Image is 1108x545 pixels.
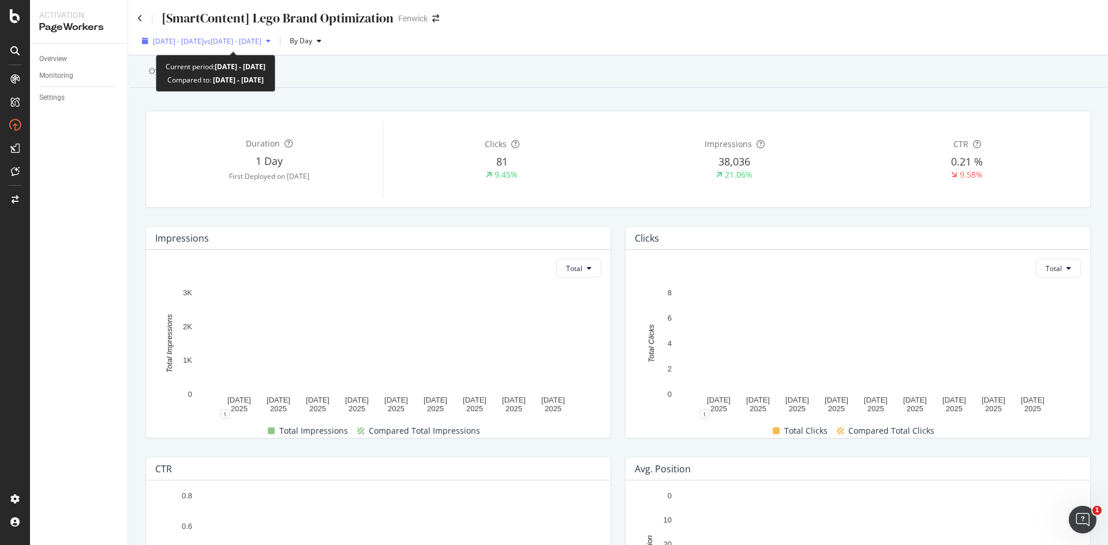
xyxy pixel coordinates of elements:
[220,409,230,419] div: 1
[183,288,192,297] text: 3K
[1024,405,1041,414] text: 2025
[39,53,67,65] div: Overview
[718,155,750,168] span: 38,036
[398,13,428,24] div: Fenwick
[466,405,483,414] text: 2025
[306,396,330,404] text: [DATE]
[155,232,209,244] div: Impressions
[279,424,348,438] span: Total Impressions
[789,405,806,414] text: 2025
[309,405,326,414] text: 2025
[668,390,672,399] text: 0
[432,14,439,22] div: arrow-right-arrow-left
[369,424,480,438] span: Compared Total Impressions
[388,405,405,414] text: 2025
[848,424,934,438] span: Compared Total Clicks
[39,21,118,34] div: PageWorkers
[153,36,204,46] span: [DATE] - [DATE]
[700,409,709,419] div: 1
[270,405,287,414] text: 2025
[707,396,731,404] text: [DATE]
[165,314,174,373] text: Total Impressions
[960,169,983,181] div: 9.58%
[635,463,691,475] div: Avg. position
[204,36,261,46] span: vs [DATE] - [DATE]
[828,405,845,414] text: 2025
[246,138,280,149] span: Duration
[39,92,119,104] a: Settings
[1036,259,1081,277] button: Total
[183,356,192,365] text: 1K
[496,155,508,168] span: 81
[39,53,119,65] a: Overview
[545,405,562,414] text: 2025
[149,65,185,77] div: Overview
[784,424,828,438] span: Total Clicks
[635,287,1077,414] svg: A chart.
[647,324,656,362] text: Total Clicks
[903,396,927,404] text: [DATE]
[155,287,597,414] svg: A chart.
[231,405,248,414] text: 2025
[345,396,369,404] text: [DATE]
[710,405,727,414] text: 2025
[285,32,326,50] button: By Day
[1069,506,1096,533] iframe: Intercom live chat
[166,60,265,73] div: Current period:
[183,322,192,331] text: 2K
[951,155,983,168] span: 0.21 %
[1092,506,1102,515] span: 1
[725,169,753,181] div: 21.06%
[39,92,65,104] div: Settings
[137,32,275,50] button: [DATE] - [DATE]vs[DATE] - [DATE]
[424,396,447,404] text: [DATE]
[463,396,486,404] text: [DATE]
[750,405,766,414] text: 2025
[155,463,172,475] div: CTR
[155,171,383,181] div: First Deployed on [DATE]
[982,396,1005,404] text: [DATE]
[211,75,264,85] b: [DATE] - [DATE]
[495,169,518,181] div: 9.45%
[1021,396,1045,404] text: [DATE]
[556,259,601,277] button: Total
[137,14,143,22] a: Click to go back
[167,73,264,87] div: Compared to:
[427,405,444,414] text: 2025
[285,36,312,46] span: By Day
[506,405,522,414] text: 2025
[541,396,565,404] text: [DATE]
[705,138,752,149] span: Impressions
[864,396,888,404] text: [DATE]
[39,9,118,21] div: Activation
[668,491,672,500] text: 0
[215,62,265,72] b: [DATE] - [DATE]
[485,138,507,149] span: Clicks
[349,405,365,414] text: 2025
[785,396,809,404] text: [DATE]
[256,154,283,168] span: 1 Day
[267,396,290,404] text: [DATE]
[942,396,966,404] text: [DATE]
[946,405,963,414] text: 2025
[39,70,119,82] a: Monitoring
[502,396,526,404] text: [DATE]
[746,396,770,404] text: [DATE]
[825,396,848,404] text: [DATE]
[162,9,394,27] div: [SmartContent] Lego Brand Optimization
[1046,264,1062,273] span: Total
[664,516,672,525] text: 10
[668,288,672,297] text: 8
[668,339,672,348] text: 4
[953,138,968,149] span: CTR
[668,314,672,322] text: 6
[566,264,582,273] span: Total
[985,405,1002,414] text: 2025
[39,70,73,82] div: Monitoring
[227,396,251,404] text: [DATE]
[182,491,192,500] text: 0.8
[907,405,923,414] text: 2025
[668,364,672,373] text: 2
